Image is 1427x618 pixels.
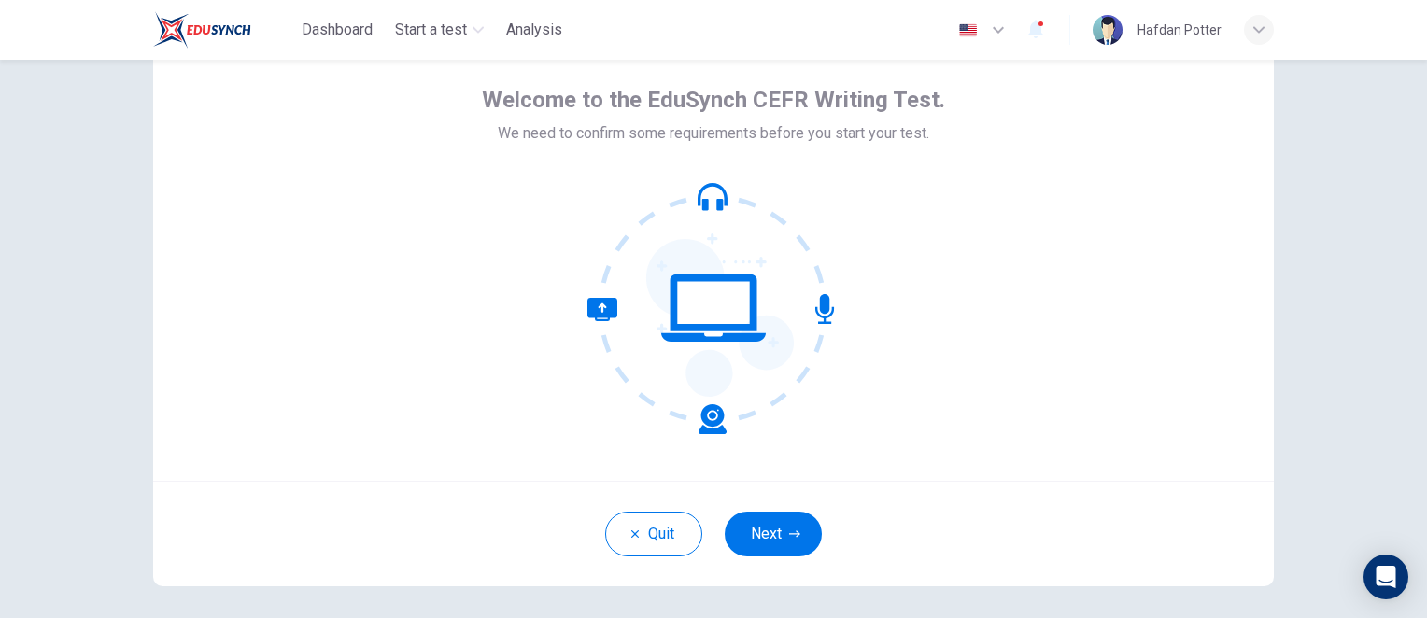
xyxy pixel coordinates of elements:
[294,13,380,47] button: Dashboard
[153,11,294,49] a: EduSynch logo
[302,19,373,41] span: Dashboard
[1093,15,1123,45] img: Profile picture
[956,23,980,37] img: en
[153,11,251,49] img: EduSynch logo
[388,13,491,47] button: Start a test
[506,19,562,41] span: Analysis
[605,512,702,556] button: Quit
[482,85,945,115] span: Welcome to the EduSynch CEFR Writing Test.
[499,13,570,47] div: You need a license to access this content
[498,122,929,145] span: We need to confirm some requirements before you start your test.
[499,13,570,47] button: Analysis
[395,19,467,41] span: Start a test
[1137,19,1222,41] div: Hafdan Potter
[1363,555,1408,599] div: Open Intercom Messenger
[725,512,822,556] button: Next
